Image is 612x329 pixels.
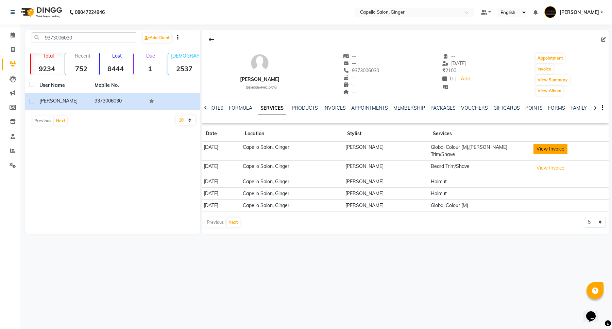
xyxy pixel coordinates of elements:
div: [PERSON_NAME] [240,76,279,83]
img: logo [17,3,64,22]
a: PACKAGES [430,105,456,111]
strong: 752 [65,64,98,73]
span: -- [343,89,356,95]
a: NOTES [208,105,223,111]
td: Beard Trim/Shave [429,160,531,176]
a: VOUCHERS [461,105,488,111]
th: Stylist [343,126,428,142]
th: User Name [35,78,90,93]
td: Capello Salon, Ginger [241,142,343,161]
b: 08047224946 [75,3,105,22]
strong: 9234 [31,64,63,73]
td: [PERSON_NAME] [343,200,428,211]
th: Services [429,126,531,142]
a: FORMULA [229,105,252,111]
span: -- [442,53,455,59]
span: 9373006030 [343,67,379,74]
td: Haircut [429,188,531,200]
td: Capello Salon, Ginger [241,176,343,188]
span: [PERSON_NAME] [560,9,599,16]
a: GIFTCARDS [493,105,520,111]
td: 9373006030 [90,93,146,110]
th: Location [241,126,343,142]
td: [PERSON_NAME] [343,176,428,188]
span: [PERSON_NAME] [39,98,78,104]
span: -- [343,53,356,59]
span: | [455,75,457,82]
p: [DEMOGRAPHIC_DATA] [171,53,201,59]
td: [DATE] [202,142,241,161]
span: 2100 [442,67,456,74]
strong: 8444 [100,64,132,73]
td: Capello Salon, Ginger [241,200,343,211]
button: Next [54,116,67,126]
span: [DATE] [442,60,466,66]
a: POINTS [525,105,543,111]
button: View Invoice [533,144,567,154]
td: [PERSON_NAME] [343,160,428,176]
a: Add Client [143,33,171,43]
span: [DEMOGRAPHIC_DATA] [246,86,277,89]
td: Global Colour (M),[PERSON_NAME] Trim/Shave [429,142,531,161]
a: FAMILY [571,105,587,111]
td: [DATE] [202,176,241,188]
td: Haircut [429,176,531,188]
button: Next [227,218,240,227]
img: Capello Ginger [544,6,556,18]
td: [PERSON_NAME] [343,188,428,200]
p: Total [34,53,63,59]
input: Search by Name/Mobile/Email/Code [32,32,136,43]
td: Global Colour (M) [429,200,531,211]
a: INVOICES [323,105,346,111]
button: View Invoice [533,163,567,173]
span: -- [343,60,356,66]
strong: 1 [134,64,166,73]
td: [DATE] [202,160,241,176]
button: Invoice [536,64,553,74]
td: [DATE] [202,200,241,211]
th: Mobile No. [90,78,146,93]
a: SERVICES [258,102,286,114]
p: Due [135,53,166,59]
iframe: chat widget [583,302,605,322]
span: ₹ [442,67,445,74]
span: -- [343,75,356,81]
button: View Album [536,86,563,96]
p: Recent [68,53,98,59]
a: Add [459,74,471,84]
div: Back to Client [204,33,219,46]
p: Lost [102,53,132,59]
td: [PERSON_NAME] [343,142,428,161]
button: View Summary [536,75,569,85]
img: avatar [250,53,270,73]
td: Capello Salon, Ginger [241,160,343,176]
a: PRODUCTS [292,105,318,111]
td: [DATE] [202,188,241,200]
a: MEMBERSHIP [393,105,425,111]
button: Appointment [536,53,565,63]
td: Capello Salon, Ginger [241,188,343,200]
th: Date [202,126,241,142]
strong: 2537 [168,64,201,73]
span: -- [343,82,356,88]
a: APPOINTMENTS [351,105,388,111]
span: 0 [442,76,453,82]
a: FORMS [548,105,565,111]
